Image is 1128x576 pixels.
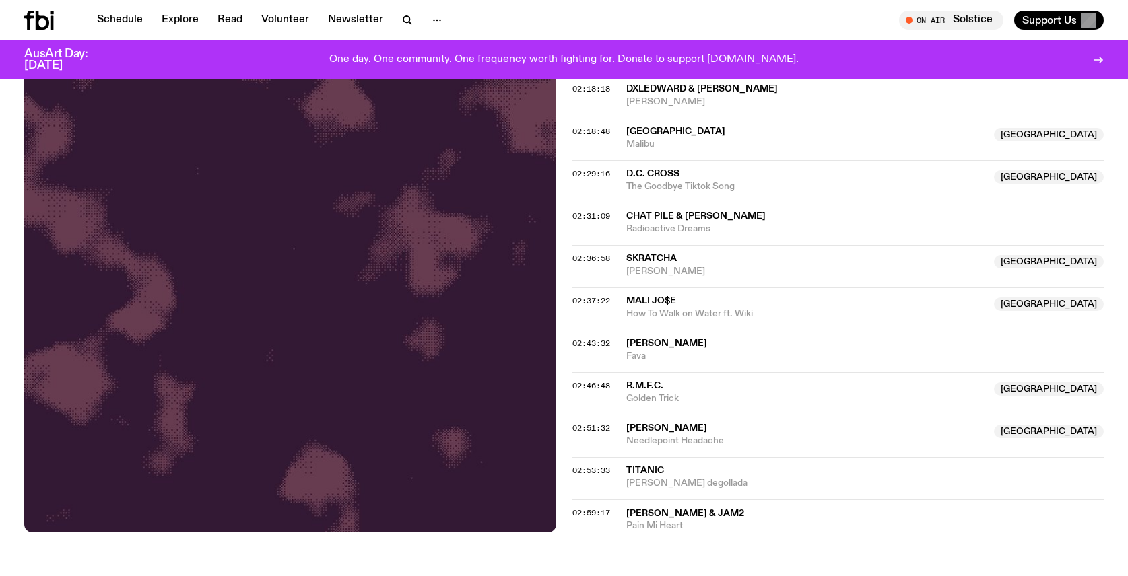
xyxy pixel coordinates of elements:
[626,308,987,320] span: How To Walk on Water ft. Wiki
[626,350,1104,363] span: Fava
[572,338,610,349] span: 02:43:32
[626,338,707,348] span: [PERSON_NAME]
[626,423,707,433] span: [PERSON_NAME]
[626,180,987,193] span: The Goodbye Tiktok Song
[994,255,1104,268] span: [GEOGRAPHIC_DATA]
[626,466,664,475] span: Titanic
[320,11,391,30] a: Newsletter
[626,296,676,305] span: MALI JO$E
[626,138,987,151] span: Malibu
[572,380,610,391] span: 02:46:48
[626,392,987,405] span: Golden Trick
[24,48,110,71] h3: AusArt Day: [DATE]
[994,382,1104,396] span: [GEOGRAPHIC_DATA]
[899,11,1003,30] button: On AirSolstice
[572,85,610,93] button: 02:18:18
[154,11,207,30] a: Explore
[626,381,663,390] span: R.M.F.C.
[572,340,610,347] button: 02:43:32
[1022,14,1077,26] span: Support Us
[994,425,1104,438] span: [GEOGRAPHIC_DATA]
[626,477,1104,490] span: [PERSON_NAME] degollada
[626,96,1104,108] span: [PERSON_NAME]
[329,54,799,66] p: One day. One community. One frequency worth fighting for. Donate to support [DOMAIN_NAME].
[572,382,610,390] button: 02:46:48
[572,507,610,518] span: 02:59:17
[626,211,766,221] span: Chat Pile & [PERSON_NAME]
[572,297,610,305] button: 02:37:22
[572,168,610,179] span: 02:29:16
[626,254,677,263] span: Skratcha
[89,11,151,30] a: Schedule
[209,11,251,30] a: Read
[572,423,610,433] span: 02:51:32
[572,465,610,476] span: 02:53:33
[572,126,610,137] span: 02:18:48
[572,170,610,178] button: 02:29:16
[253,11,317,30] a: Volunteer
[626,84,778,94] span: dxledward & [PERSON_NAME]
[626,127,725,136] span: [GEOGRAPHIC_DATA]
[572,128,610,135] button: 02:18:48
[572,509,610,517] button: 02:59:17
[626,435,987,447] span: Needlepoint Headache
[572,211,610,221] span: 02:31:09
[1014,11,1104,30] button: Support Us
[572,213,610,220] button: 02:31:09
[572,253,610,264] span: 02:36:58
[572,467,610,474] button: 02:53:33
[994,297,1104,311] span: [GEOGRAPHIC_DATA]
[626,223,1104,236] span: Radioactive Dreams
[572,425,610,432] button: 02:51:32
[994,170,1104,184] span: [GEOGRAPHIC_DATA]
[626,169,679,178] span: D.C. Cross
[994,128,1104,141] span: [GEOGRAPHIC_DATA]
[572,255,610,262] button: 02:36:58
[626,509,744,518] span: [PERSON_NAME] & Jam2
[626,519,1104,532] span: Pain Mi Heart
[626,265,987,278] span: [PERSON_NAME]
[572,83,610,94] span: 02:18:18
[572,295,610,306] span: 02:37:22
